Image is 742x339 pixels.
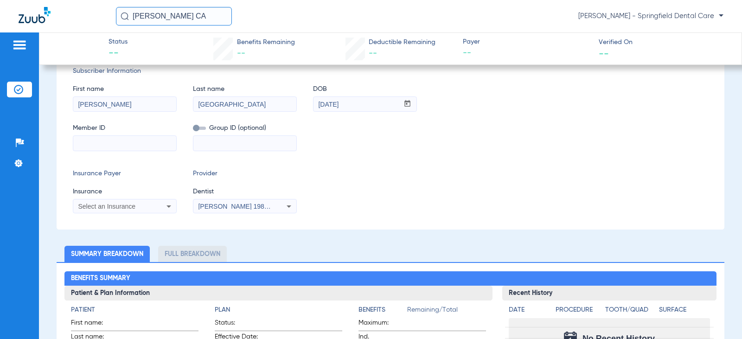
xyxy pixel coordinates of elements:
[398,97,416,112] button: Open calendar
[116,7,232,26] input: Search for patients
[502,286,716,301] h3: Recent History
[407,305,486,318] span: Remaining/Total
[193,169,297,179] span: Provider
[78,203,135,210] span: Select an Insurance
[556,305,601,315] h4: Procedure
[369,49,377,58] span: --
[599,48,609,58] span: --
[556,305,601,318] app-breakdown-title: Procedure
[73,169,177,179] span: Insurance Payer
[509,305,548,318] app-breakdown-title: Date
[463,37,591,47] span: Payer
[64,246,150,262] li: Summary Breakdown
[193,84,297,94] span: Last name
[193,123,297,133] span: Group ID (optional)
[313,84,417,94] span: DOB
[659,305,710,318] app-breakdown-title: Surface
[12,39,27,51] img: hamburger-icon
[73,123,177,133] span: Member ID
[193,187,297,197] span: Dentist
[659,305,710,315] h4: Surface
[121,12,129,20] img: Search Icon
[71,318,116,331] span: First name:
[19,7,51,23] img: Zuub Logo
[237,38,295,47] span: Benefits Remaining
[358,305,407,315] h4: Benefits
[605,305,656,318] app-breakdown-title: Tooth/Quad
[578,12,723,21] span: [PERSON_NAME] - Springfield Dental Care
[509,305,548,315] h4: Date
[198,203,289,210] span: [PERSON_NAME] 1982829420
[605,305,656,315] h4: Tooth/Quad
[73,84,177,94] span: First name
[215,318,260,331] span: Status:
[71,305,198,315] h4: Patient
[109,47,128,60] span: --
[109,37,128,47] span: Status
[358,305,407,318] app-breakdown-title: Benefits
[215,305,342,315] h4: Plan
[158,246,227,262] li: Full Breakdown
[599,38,727,47] span: Verified On
[73,187,177,197] span: Insurance
[64,286,493,301] h3: Patient & Plan Information
[358,318,404,331] span: Maximum:
[64,271,716,286] h2: Benefits Summary
[237,49,245,58] span: --
[369,38,435,47] span: Deductible Remaining
[463,47,591,59] span: --
[73,66,708,76] span: Subscriber Information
